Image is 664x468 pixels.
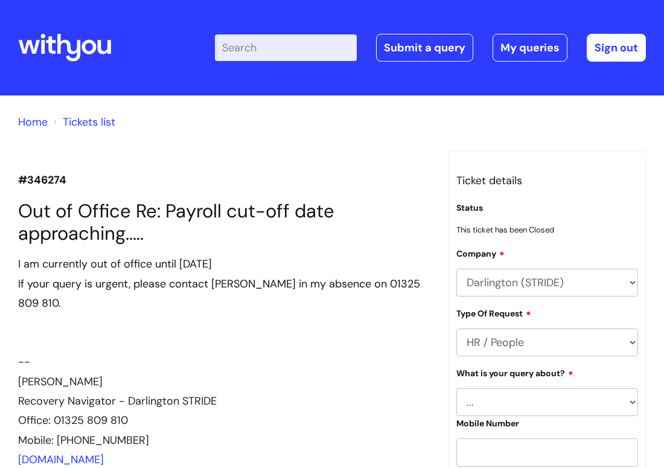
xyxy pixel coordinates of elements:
[456,203,483,213] label: Status
[456,307,531,319] label: Type Of Request
[18,274,430,313] div: If your query is urgent, please contact [PERSON_NAME] in my absence on 01325 809 810.
[456,367,573,379] label: What is your query about?
[493,34,567,62] a: My queries
[51,112,115,132] li: Tickets list
[18,200,430,245] h1: Out of Office Re: Payroll cut-off date approaching.....
[18,452,104,467] a: [DOMAIN_NAME]
[456,171,638,190] h3: Ticket details
[63,115,115,129] a: Tickets list
[18,254,430,313] div: I am currently out of office until [DATE]
[215,34,357,61] input: Search
[376,34,473,62] a: Submit a query
[18,374,103,389] span: [PERSON_NAME]
[18,115,48,129] a: Home
[215,34,646,62] div: | -
[18,112,48,132] li: Solution home
[18,431,430,450] div: Mobile: [PHONE_NUMBER]
[18,391,430,411] div: Recovery Navigator - Darlington STRIDE
[587,34,646,62] a: Sign out
[456,247,505,259] label: Company
[18,170,430,190] p: #346274
[456,223,638,237] p: This ticket has been Closed
[18,411,430,430] div: Office: 01325 809 810
[456,418,519,429] label: Mobile Number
